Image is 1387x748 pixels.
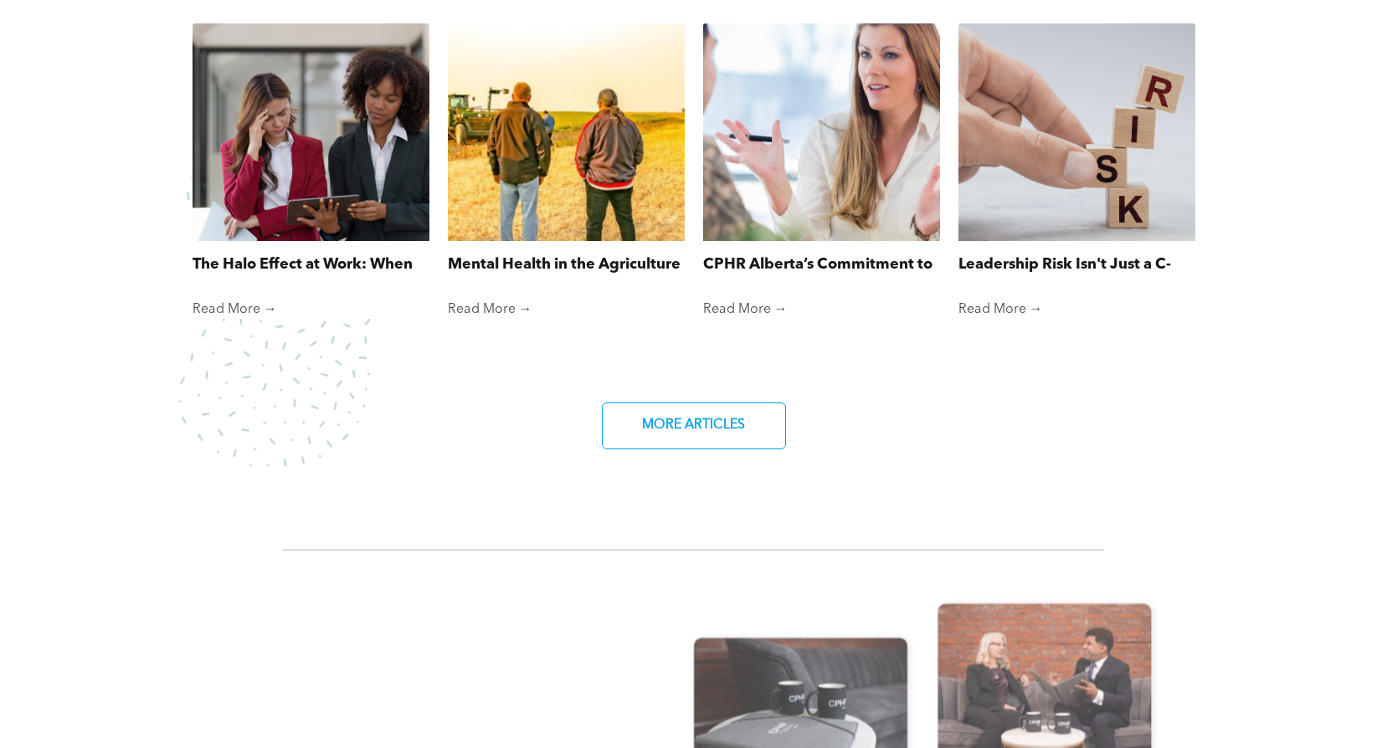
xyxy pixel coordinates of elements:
span: MORE ARTICLES [636,409,751,442]
a: The Halo Effect at Work: When First Impressions Cloud Fair Judgment [193,254,429,276]
a: Read More → [958,301,1195,318]
a: Read More → [703,301,940,318]
a: Mental Health in the Agriculture Industry [448,254,685,276]
a: CPHR Alberta’s Commitment to Supporting Reservists [703,254,940,276]
a: Read More → [448,301,685,318]
a: MORE ARTICLES [602,402,786,449]
a: Read More → [193,301,429,318]
a: Leadership Risk Isn't Just a C-Suite Concern [958,254,1195,276]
